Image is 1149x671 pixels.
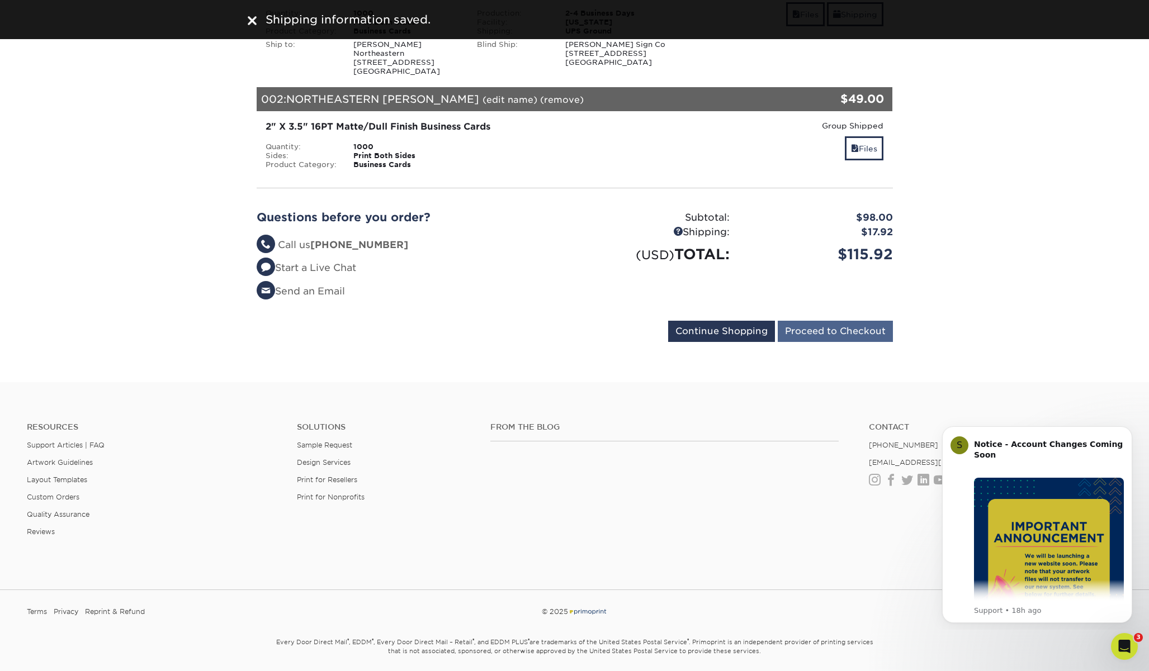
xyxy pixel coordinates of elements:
[27,422,280,432] h4: Resources
[869,422,1122,432] a: Contact
[845,136,883,160] a: Files
[347,637,349,643] sup: ®
[257,262,356,273] a: Start a Live Chat
[575,225,738,240] div: Shipping:
[27,510,89,518] a: Quality Assurance
[869,441,938,449] a: [PHONE_NUMBER]
[472,637,474,643] sup: ®
[1134,633,1143,642] span: 3
[345,142,469,151] div: 1000
[27,603,47,620] a: Terms
[575,211,738,225] div: Subtotal:
[557,40,680,67] div: [PERSON_NAME] Sign Co [STREET_ADDRESS] [GEOGRAPHIC_DATA]
[738,244,901,265] div: $115.92
[575,244,738,265] div: TOTAL:
[469,40,557,67] div: Blind Ship:
[310,239,408,250] strong: [PHONE_NUMBER]
[490,422,839,432] h4: From the Blog
[851,144,859,153] span: files
[787,91,885,107] div: $49.00
[540,94,584,105] a: (remove)
[27,527,55,536] a: Reviews
[248,16,257,25] img: close
[345,160,469,169] div: Business Cards
[297,441,352,449] a: Sample Request
[257,151,346,160] div: Sides:
[257,142,346,151] div: Quantity:
[27,441,105,449] a: Support Articles | FAQ
[27,475,87,484] a: Layout Templates
[257,40,346,76] div: Ship to:
[689,120,884,131] div: Group Shipped
[345,40,469,76] div: [PERSON_NAME] Northeastern [STREET_ADDRESS] [GEOGRAPHIC_DATA]
[27,458,93,467] a: Artwork Guidelines
[297,493,365,501] a: Print for Nonprofits
[85,603,145,620] a: Reprint & Refund
[636,248,674,262] small: (USD)
[297,475,357,484] a: Print for Resellers
[257,238,566,253] li: Call us
[1111,633,1138,660] iframe: Intercom live chat
[286,93,479,105] span: NORTHEASTERN [PERSON_NAME]
[266,13,431,26] span: Shipping information saved.
[869,458,1003,467] a: [EMAIL_ADDRESS][DOMAIN_NAME]
[257,160,346,169] div: Product Category:
[389,603,760,620] div: © 2025
[297,458,351,467] a: Design Services
[687,637,689,643] sup: ®
[568,607,607,616] img: Primoprint
[925,416,1149,630] iframe: Intercom notifications message
[257,87,787,112] div: 002:
[345,151,469,160] div: Print Both Sides
[257,285,345,297] a: Send an Email
[738,225,901,240] div: $17.92
[27,493,79,501] a: Custom Orders
[738,211,901,225] div: $98.00
[54,603,78,620] a: Privacy
[778,321,893,342] input: Proceed to Checkout
[528,637,529,643] sup: ®
[266,120,672,134] div: 2" X 3.5" 16PT Matte/Dull Finish Business Cards
[257,211,566,224] h2: Questions before you order?
[297,422,473,432] h4: Solutions
[483,94,537,105] a: (edit name)
[668,321,775,342] input: Continue Shopping
[372,637,373,643] sup: ®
